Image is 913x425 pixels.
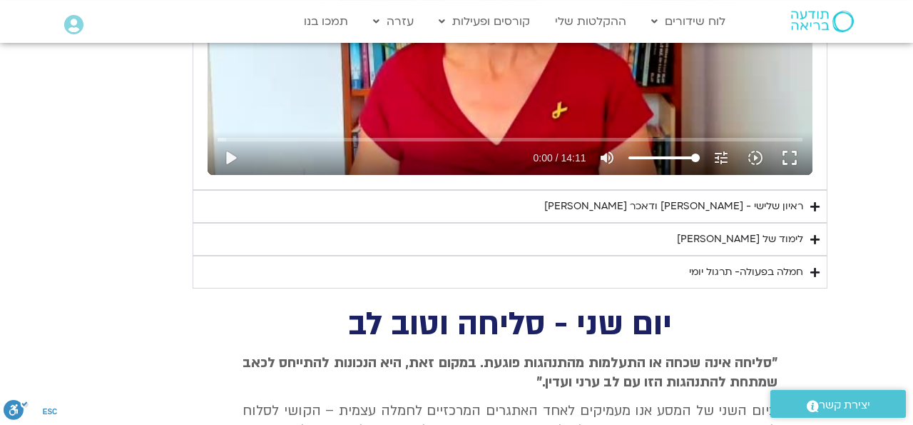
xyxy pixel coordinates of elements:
[544,198,803,215] div: ראיון שלישי - [PERSON_NAME] ודאכר [PERSON_NAME]
[791,11,854,32] img: תודעה בריאה
[677,231,803,248] div: לימוד של [PERSON_NAME]
[548,8,633,35] a: ההקלטות שלי
[193,223,827,256] summary: לימוד של [PERSON_NAME]
[243,310,777,339] h2: יום שני - סליחה וטוב לב
[297,8,355,35] a: תמכו בנו
[366,8,421,35] a: עזרה
[193,256,827,289] summary: חמלה בפעולה- תרגול יומי
[770,390,906,418] a: יצירת קשר
[243,354,777,391] span: "סליחה אינה שכחה או התעלמות מהתנהגות פוגעת. במקום זאת, היא הנכונות להתייחס לכאב שמתחת להתנהגות הז...
[689,264,803,281] div: חמלה בפעולה- תרגול יומי
[193,190,827,223] summary: ראיון שלישי - [PERSON_NAME] ודאכר [PERSON_NAME]
[819,396,870,415] span: יצירת קשר
[432,8,537,35] a: קורסים ופעילות
[644,8,733,35] a: לוח שידורים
